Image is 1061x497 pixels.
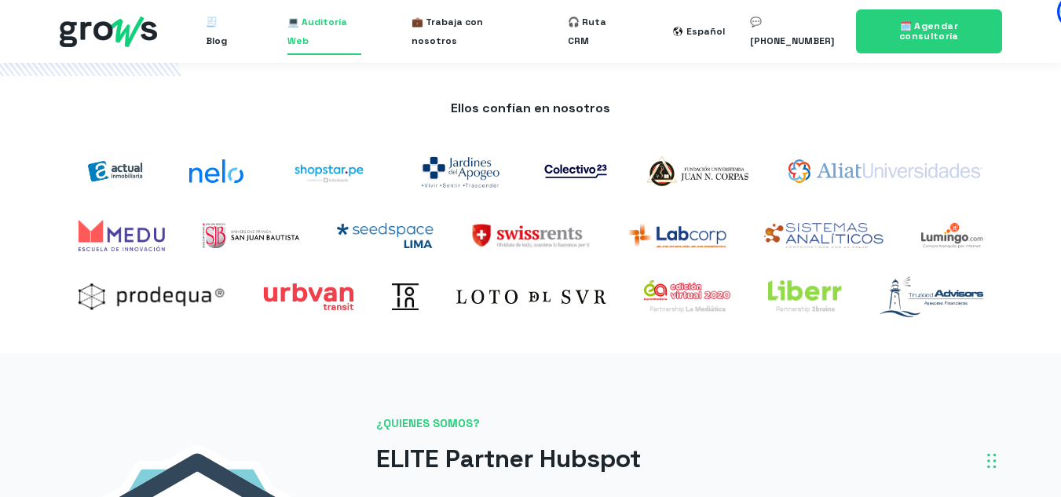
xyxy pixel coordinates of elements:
span: ¿QUIENES SOMOS? [376,416,1017,432]
img: logo-trusted-advisors-marzo2021 [880,276,983,317]
a: 💬 [PHONE_NUMBER] [750,6,836,57]
img: shoptarpe [281,153,377,188]
img: actual-inmobiliaria [79,151,152,192]
img: expoalimentaria [644,280,730,314]
img: nelo [189,159,243,183]
div: Español [686,22,725,41]
img: UPSJB [203,223,300,248]
span: 🗓️ Agendar consultoría [899,20,959,42]
img: SwissRents [471,223,590,248]
h2: ELITE Partner Hubspot [376,441,1017,477]
img: co23 [544,164,607,177]
div: Drag [987,437,997,484]
img: Labcorp [627,223,726,248]
a: 🎧 Ruta CRM [568,6,623,57]
a: 🗓️ Agendar consultoría [856,9,1001,53]
img: Sistemas analíticos [764,223,884,248]
iframe: Chat Widget [778,296,1061,497]
img: Medu Academy [79,220,165,251]
a: 💼 Trabaja con nosotros [412,6,518,57]
img: Lumingo [921,223,983,248]
img: aliat-universidades [788,159,982,183]
img: Toin [392,283,419,311]
img: logo-Corpas [645,153,751,188]
img: liberr [768,280,842,314]
img: Seedspace Lima [337,223,434,248]
a: 💻 Auditoría Web [287,6,361,57]
img: jardines-del-apogeo [415,148,507,195]
p: Ellos confían en nosotros [60,100,1002,117]
img: prodequa [79,283,225,311]
img: grows - hubspot [60,16,157,47]
img: Urbvan [263,283,354,311]
a: 🧾 Blog [206,6,237,57]
img: Loto del sur [456,290,606,303]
